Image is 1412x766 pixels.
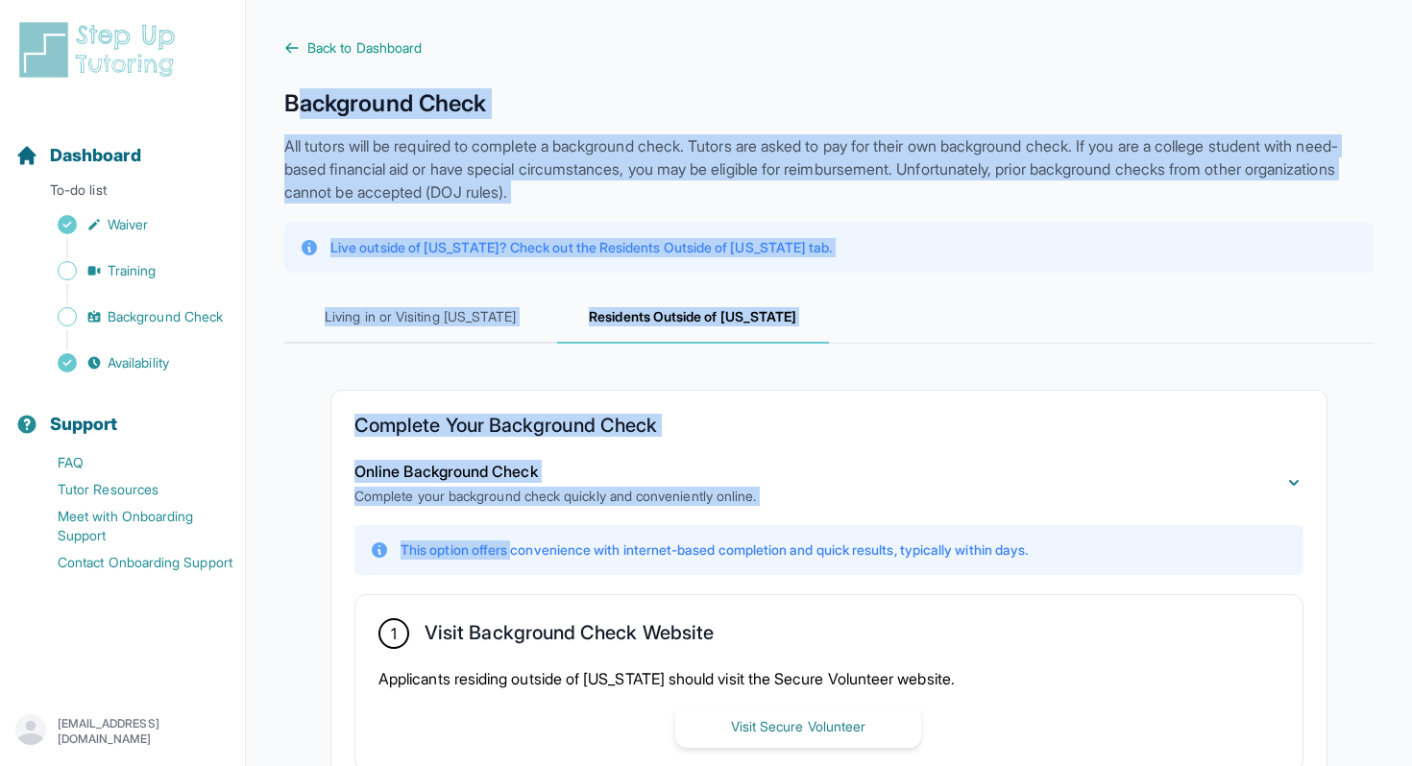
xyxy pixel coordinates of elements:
[284,38,1374,58] a: Back to Dashboard
[15,549,245,576] a: Contact Onboarding Support
[284,134,1374,203] p: All tutors will be required to complete a background check. Tutors are asked to pay for their own...
[15,503,245,549] a: Meet with Onboarding Support
[15,211,245,238] a: Waiver
[378,667,1279,690] p: Applicants residing outside of [US_STATE] should visit the Secure Volunteer website.
[15,349,245,376] a: Availability
[15,476,245,503] a: Tutor Resources
[330,238,832,257] p: Live outside of [US_STATE]? Check out the Residents Outside of [US_STATE] tab.
[425,621,714,652] h2: Visit Background Check Website
[391,622,397,645] span: 1
[8,380,237,445] button: Support
[108,261,157,280] span: Training
[8,111,237,177] button: Dashboard
[354,487,756,506] p: Complete your background check quickly and conveniently online.
[108,307,223,326] span: Background Check
[284,88,1374,119] h1: Background Check
[401,540,1028,560] p: This option offers convenience with internet-based completion and quick results, typically within...
[108,215,148,234] span: Waiver
[15,142,141,169] a: Dashboard
[284,292,1374,344] nav: Tabs
[354,414,1303,444] h2: Complete Your Background Check
[675,716,921,735] a: Visit Secure Volunteer
[354,460,1303,506] button: Online Background CheckComplete your background check quickly and conveniently online.
[15,449,245,476] a: FAQ
[557,292,830,344] span: Residents Outside of [US_STATE]
[50,142,141,169] span: Dashboard
[58,716,230,747] p: [EMAIL_ADDRESS][DOMAIN_NAME]
[284,292,557,344] span: Living in or Visiting [US_STATE]
[15,303,245,330] a: Background Check
[15,257,245,284] a: Training
[307,38,422,58] span: Back to Dashboard
[8,180,237,207] p: To-do list
[15,19,186,81] img: logo
[354,462,538,481] span: Online Background Check
[15,714,230,749] button: [EMAIL_ADDRESS][DOMAIN_NAME]
[108,353,169,372] span: Availability
[675,706,921,748] button: Visit Secure Volunteer
[50,411,118,438] span: Support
